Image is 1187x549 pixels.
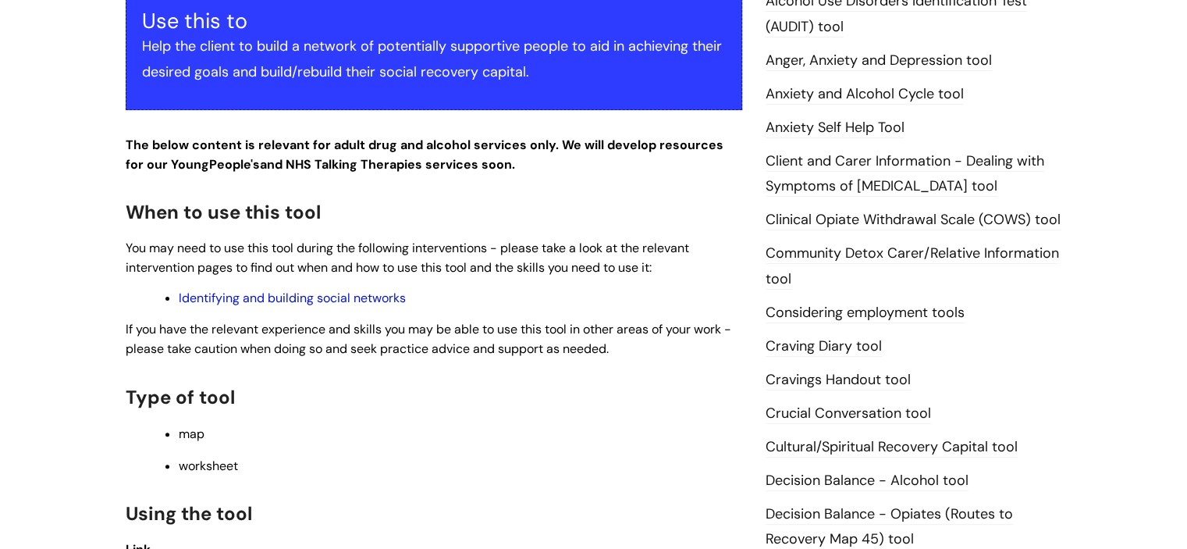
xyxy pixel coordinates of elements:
a: Anxiety Self Help Tool [766,118,904,138]
a: Anxiety and Alcohol Cycle tool [766,84,964,105]
a: Cravings Handout tool [766,370,911,390]
a: Considering employment tools [766,303,965,323]
span: map [179,426,204,442]
a: Crucial Conversation tool [766,404,931,424]
a: Anger, Anxiety and Depression tool [766,51,992,71]
a: Craving Diary tool [766,337,882,357]
h3: Use this to [142,9,726,34]
a: Cultural/Spiritual Recovery Capital tool [766,437,1018,458]
a: Decision Balance - Alcohol tool [766,471,968,491]
strong: People's [209,156,260,173]
span: Type of tool [126,385,235,409]
a: Identifying and building social networks [179,290,406,306]
strong: The below content is relevant for adult drug and alcohol services only. We will develop resources... [126,137,723,173]
span: If you have the relevant experience and skills you may be able to use this tool in other areas of... [126,321,731,357]
span: When to use this tool [126,200,321,224]
span: worksheet [179,458,238,474]
a: Community Detox Carer/Relative Information tool [766,244,1059,289]
span: You may need to use this tool during the following interventions - please take a look at the rele... [126,240,689,276]
p: Help the client to build a network of potentially supportive people to aid in achieving their des... [142,34,726,84]
a: Clinical Opiate Withdrawal Scale (COWS) tool [766,210,1061,230]
span: Using the tool [126,501,252,526]
a: Client and Carer Information - Dealing with Symptoms of [MEDICAL_DATA] tool [766,152,1044,197]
